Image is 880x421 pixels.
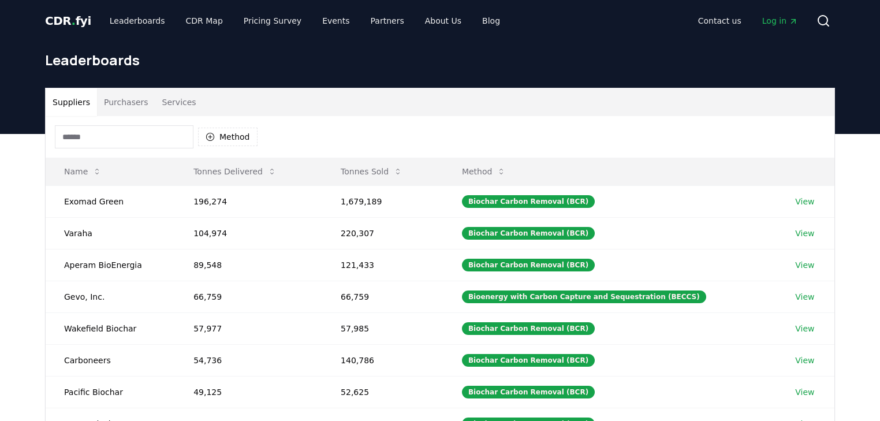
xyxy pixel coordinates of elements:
td: 220,307 [322,217,443,249]
td: Carboneers [46,344,175,376]
td: 89,548 [175,249,322,281]
div: Biochar Carbon Removal (BCR) [462,259,595,271]
button: Name [55,160,111,183]
a: CDR Map [177,10,232,31]
a: View [795,228,814,239]
a: View [795,323,814,334]
button: Suppliers [46,88,97,116]
a: View [795,355,814,366]
td: 104,974 [175,217,322,249]
a: View [795,259,814,271]
button: Tonnes Delivered [184,160,286,183]
td: 140,786 [322,344,443,376]
td: Gevo, Inc. [46,281,175,312]
nav: Main [689,10,807,31]
td: Pacific Biochar [46,376,175,408]
td: Aperam BioEnergia [46,249,175,281]
a: View [795,386,814,398]
td: Exomad Green [46,185,175,217]
a: Events [313,10,359,31]
a: Contact us [689,10,751,31]
a: Blog [473,10,509,31]
button: Purchasers [97,88,155,116]
a: CDR.fyi [45,13,91,29]
td: 66,759 [175,281,322,312]
a: Leaderboards [100,10,174,31]
div: Biochar Carbon Removal (BCR) [462,354,595,367]
td: 52,625 [322,376,443,408]
span: Log in [762,15,798,27]
a: About Us [416,10,471,31]
span: . [72,14,76,28]
button: Method [453,160,516,183]
div: Biochar Carbon Removal (BCR) [462,195,595,208]
div: Biochar Carbon Removal (BCR) [462,322,595,335]
td: Varaha [46,217,175,249]
td: 121,433 [322,249,443,281]
a: Log in [753,10,807,31]
td: 57,977 [175,312,322,344]
td: 49,125 [175,376,322,408]
span: CDR fyi [45,14,91,28]
button: Tonnes Sold [331,160,412,183]
div: Biochar Carbon Removal (BCR) [462,386,595,398]
td: 66,759 [322,281,443,312]
td: 1,679,189 [322,185,443,217]
nav: Main [100,10,509,31]
td: 196,274 [175,185,322,217]
td: 54,736 [175,344,322,376]
div: Bioenergy with Carbon Capture and Sequestration (BECCS) [462,290,706,303]
div: Biochar Carbon Removal (BCR) [462,227,595,240]
button: Method [198,128,258,146]
a: Partners [361,10,413,31]
td: 57,985 [322,312,443,344]
td: Wakefield Biochar [46,312,175,344]
a: View [795,196,814,207]
button: Services [155,88,203,116]
a: Pricing Survey [234,10,311,31]
a: View [795,291,814,303]
h1: Leaderboards [45,51,835,69]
